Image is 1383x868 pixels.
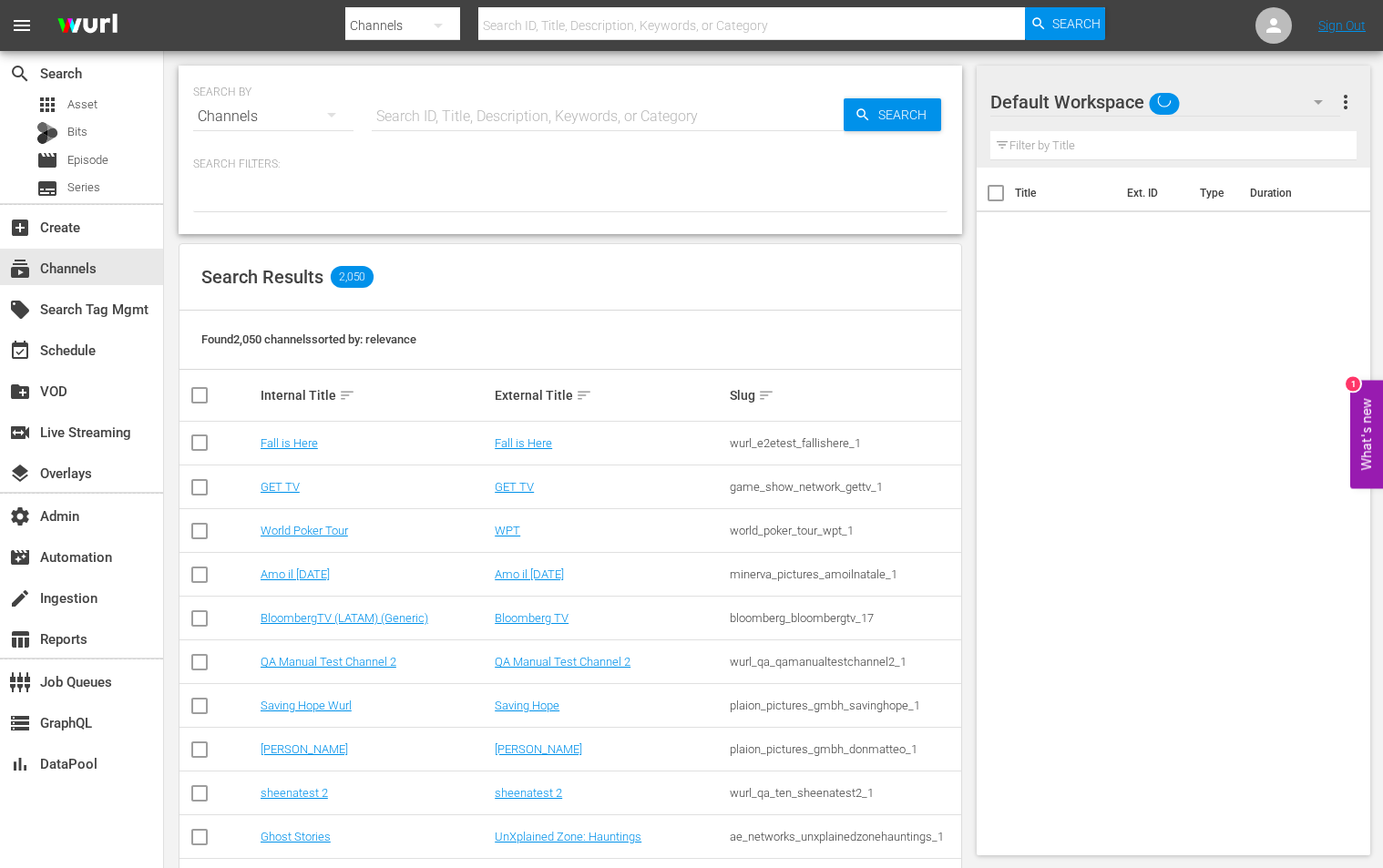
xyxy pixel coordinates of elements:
span: Ingestion [9,587,31,609]
div: wurl_qa_ten_sheenatest2_1 [730,786,958,800]
p: Search Filters: [193,157,948,172]
button: more_vert [1335,80,1357,124]
a: UnXplained Zone: Hauntings [495,830,641,843]
span: Overlays [9,463,31,485]
span: 2,050 [331,266,374,288]
span: Admin [9,505,31,527]
span: Search [9,63,31,85]
th: Type [1189,168,1239,219]
a: QA Manual Test Channel 2 [261,655,396,669]
div: External Title [495,384,723,406]
a: BloombergTV (LATAM) (Generic) [261,611,428,625]
a: sheenatest 2 [495,786,562,800]
span: more_vert [1335,91,1357,113]
div: ae_networks_unxplainedzonehauntings_1 [730,830,958,843]
div: wurl_qa_qamanualtestchannel2_1 [730,655,958,669]
span: sort [576,387,592,403]
a: World Poker Tour [261,524,348,537]
div: Channels [193,91,353,142]
span: Episode [36,149,58,171]
span: Reports [9,628,31,650]
th: Duration [1239,168,1348,219]
span: Series [36,178,58,199]
span: Job Queues [9,671,31,693]
a: Amo il [DATE] [261,567,330,581]
div: minerva_pictures_amoilnatale_1 [730,567,958,581]
span: sort [758,387,774,403]
span: Channels [9,258,31,280]
th: Ext. ID [1116,168,1189,219]
span: Create [9,217,31,239]
span: sort [339,387,355,403]
a: QA Manual Test Channel 2 [495,655,630,669]
div: plaion_pictures_gmbh_savinghope_1 [730,699,958,712]
span: Bits [67,123,87,141]
button: Search [1025,7,1105,40]
span: Schedule [9,340,31,362]
span: Search Results [201,266,323,288]
div: wurl_e2etest_fallishere_1 [730,436,958,450]
th: Title [1015,168,1116,219]
a: Amo il [DATE] [495,567,564,581]
div: Default Workspace [990,77,1341,128]
span: Search [1052,7,1101,40]
span: Search [871,98,941,131]
span: Episode [67,151,108,169]
span: Asset [67,96,97,114]
img: ans4CAIJ8jUAAAAAAAAAAAAAAAAAAAAAAAAgQb4GAAAAAAAAAAAAAAAAAAAAAAAAJMjXAAAAAAAAAAAAAAAAAAAAAAAAgAT5G... [44,5,131,47]
span: Automation [9,546,31,568]
a: Sign Out [1318,18,1366,33]
span: GraphQL [9,712,31,734]
span: VOD [9,381,31,403]
a: Fall is Here [495,436,552,450]
span: DataPool [9,753,31,775]
span: Live Streaming [9,422,31,444]
div: Bits [36,122,58,144]
a: Bloomberg TV [495,611,569,625]
a: [PERSON_NAME] [261,742,348,756]
div: Slug [730,384,958,406]
a: Saving Hope Wurl [261,699,352,712]
div: plaion_pictures_gmbh_donmatteo_1 [730,742,958,756]
a: Ghost Stories [261,830,331,843]
a: GET TV [261,480,300,494]
a: Fall is Here [261,436,318,450]
span: Search Tag Mgmt [9,299,31,321]
span: menu [11,15,33,36]
button: Search [844,98,941,131]
div: 1 [1346,376,1360,391]
a: sheenatest 2 [261,786,328,800]
a: WPT [495,524,520,537]
div: bloomberg_bloombergtv_17 [730,611,958,625]
span: Found 2,050 channels sorted by: relevance [201,332,416,346]
span: Asset [36,94,58,116]
div: world_poker_tour_wpt_1 [730,524,958,537]
div: game_show_network_gettv_1 [730,480,958,494]
a: Saving Hope [495,699,559,712]
a: GET TV [495,480,534,494]
button: Open Feedback Widget [1350,380,1383,488]
div: Internal Title [261,384,489,406]
a: [PERSON_NAME] [495,742,582,756]
span: Series [67,179,100,197]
